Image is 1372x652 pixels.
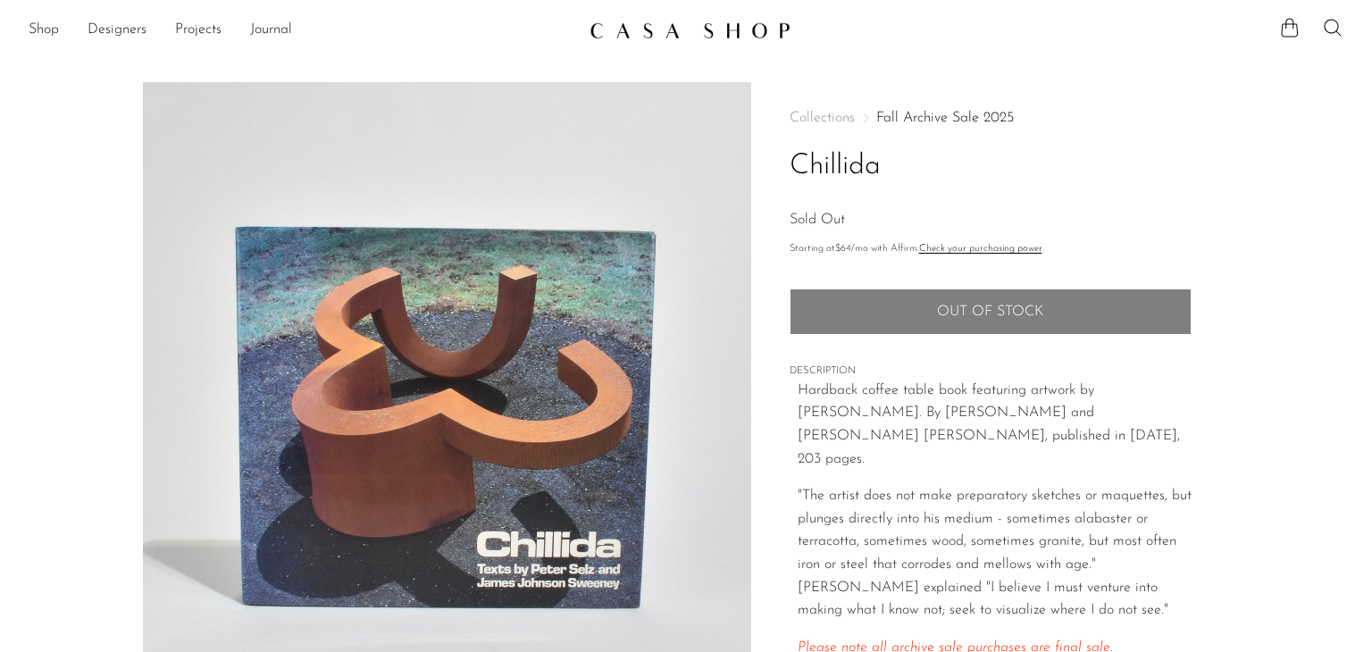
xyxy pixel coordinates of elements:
h1: Chillida [790,144,1192,189]
nav: Desktop navigation [29,15,575,46]
a: Projects [175,19,222,42]
span: $64 [835,244,851,254]
span: Sold Out [790,213,845,227]
a: Journal [250,19,292,42]
p: "The artist does not make preparatory sketches or maquettes, but plunges directly into his medium... [798,485,1192,623]
a: Fall Archive Sale 2025 [876,111,1014,125]
a: Designers [88,19,146,42]
a: Check your purchasing power - Learn more about Affirm Financing (opens in modal) [919,244,1042,254]
button: Add to cart [790,288,1192,335]
p: Hardback coffee table book featuring artwork by [PERSON_NAME]. By [PERSON_NAME] and [PERSON_NAME]... [798,380,1192,471]
span: Collections [790,111,855,125]
ul: NEW HEADER MENU [29,15,575,46]
span: Out of stock [937,304,1043,321]
a: Shop [29,19,59,42]
span: DESCRIPTION [790,364,1192,380]
p: Starting at /mo with Affirm. [790,241,1192,257]
nav: Breadcrumbs [790,111,1192,125]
